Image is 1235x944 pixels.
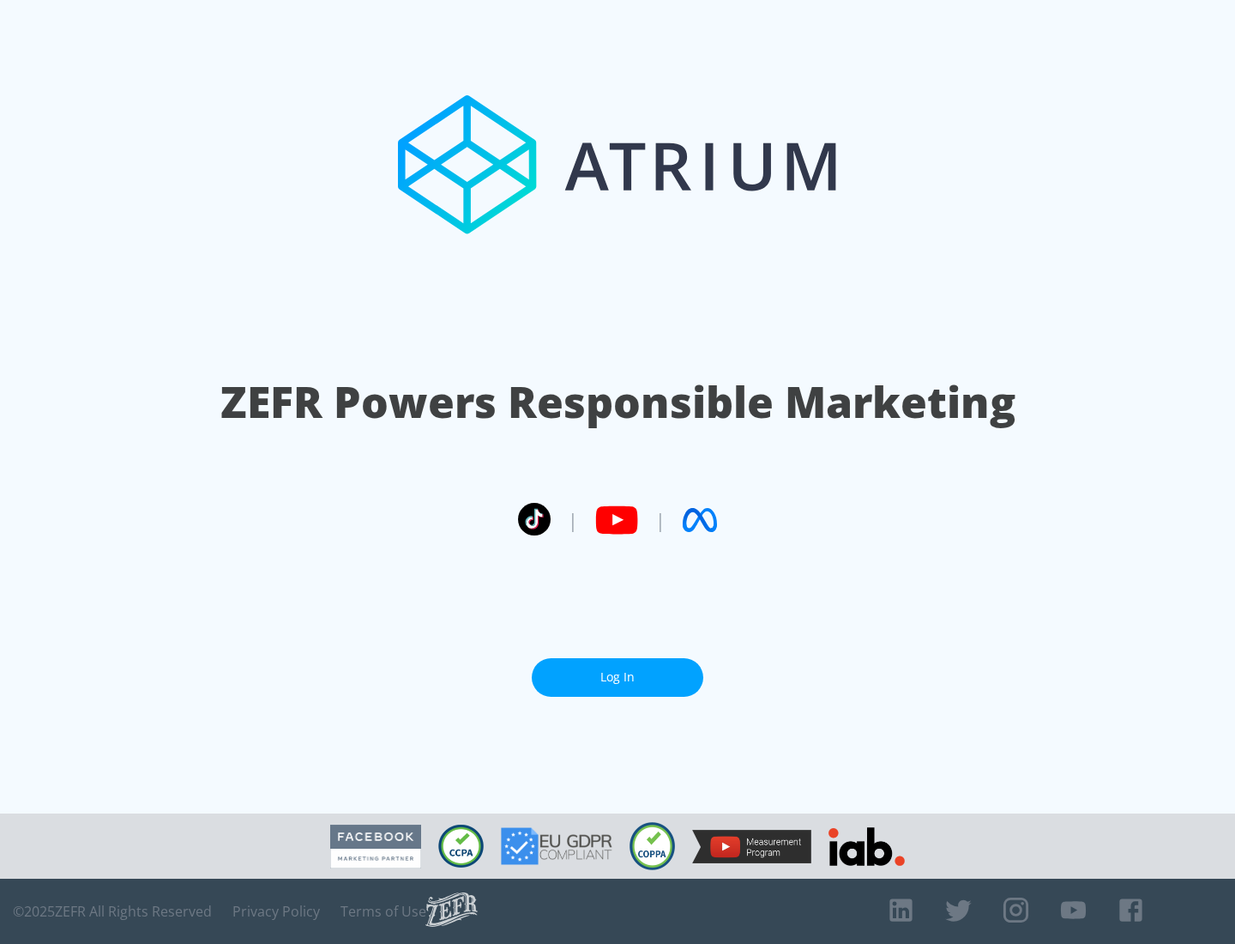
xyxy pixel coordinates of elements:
img: Facebook Marketing Partner [330,825,421,868]
img: YouTube Measurement Program [692,830,811,863]
img: COPPA Compliant [630,822,675,870]
img: CCPA Compliant [438,825,484,868]
img: IAB [828,827,905,866]
span: | [568,507,578,533]
img: GDPR Compliant [501,827,612,865]
h1: ZEFR Powers Responsible Marketing [220,372,1015,432]
span: © 2025 ZEFR All Rights Reserved [13,903,212,920]
a: Terms of Use [340,903,426,920]
span: | [655,507,666,533]
a: Log In [532,658,703,697]
a: Privacy Policy [232,903,320,920]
